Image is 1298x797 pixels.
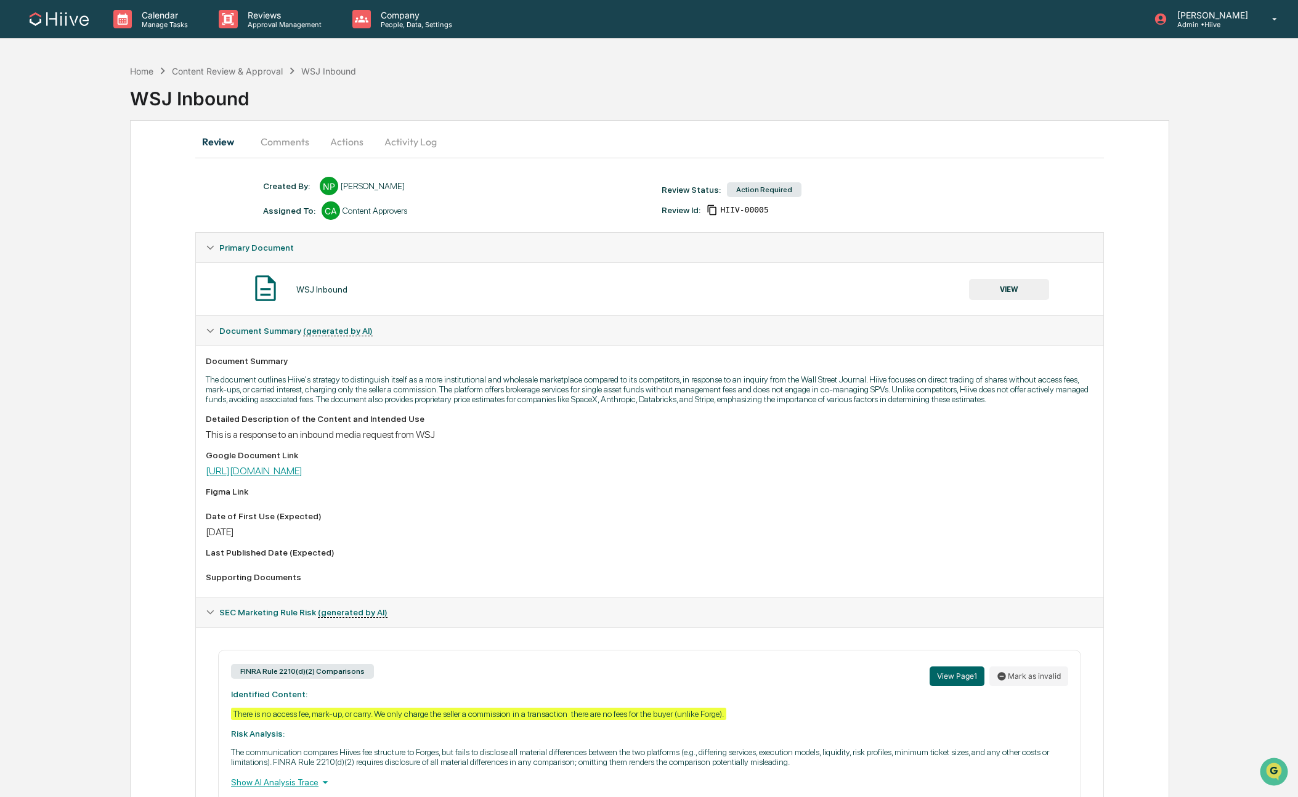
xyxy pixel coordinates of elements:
div: Created By: ‎ ‎ [263,181,314,191]
span: 3f2514e1-7fc0-4efd-abdf-aed3d4300d76 [720,205,768,215]
div: This is a response to an inbound media request from WSJ [206,429,1093,440]
div: Home [130,66,153,76]
p: Approval Management [238,20,328,29]
div: Figma Link [206,487,1093,496]
div: Detailed Description of the Content and Intended Use [206,414,1093,424]
div: Document Summary (generated by AI) [196,346,1103,597]
div: Content Approvers [343,206,407,216]
p: Admin • Hiive [1167,20,1254,29]
div: WSJ Inbound [301,66,356,76]
span: Pylon [123,209,149,218]
div: Action Required [727,182,801,197]
div: WSJ Inbound [296,285,347,294]
p: Company [371,10,458,20]
div: Show AI Analysis Trace [231,775,1068,789]
button: VIEW [969,279,1049,300]
div: Content Review & Approval [172,66,283,76]
div: Date of First Use (Expected) [206,511,1093,521]
div: secondary tabs example [195,127,1104,156]
div: [DATE] [206,526,1093,538]
div: Supporting Documents [206,572,1093,582]
p: How can we help? [12,26,224,46]
span: Data Lookup [25,179,78,191]
button: Activity Log [375,127,447,156]
p: The document outlines Hiive's strategy to distinguish itself as a more institutional and wholesal... [206,374,1093,404]
img: logo [30,12,89,26]
div: SEC Marketing Rule Risk (generated by AI) [196,597,1103,627]
u: (generated by AI) [318,607,387,618]
button: Start new chat [209,98,224,113]
p: The communication compares Hiives fee structure to Forges, but fails to disclose all material dif... [231,747,1068,767]
div: NP [320,177,338,195]
a: 🗄️Attestations [84,150,158,172]
span: Primary Document [219,243,294,253]
div: Primary Document [196,233,1103,262]
a: Powered byPylon [87,208,149,218]
span: SEC Marketing Rule Risk [219,607,387,617]
a: 🖐️Preclearance [7,150,84,172]
span: Preclearance [25,155,79,168]
strong: Risk Analysis: [231,729,285,738]
button: Mark as invalid [989,666,1068,686]
button: Actions [319,127,375,156]
div: Primary Document [196,262,1103,315]
div: WSJ Inbound [130,78,1298,110]
div: Last Published Date (Expected) [206,548,1093,557]
img: 1746055101610-c473b297-6a78-478c-a979-82029cc54cd1 [12,94,34,116]
div: Document Summary (generated by AI) [196,316,1103,346]
p: [PERSON_NAME] [1167,10,1254,20]
div: Review Status: [662,185,721,195]
div: Review Id: [662,205,700,215]
button: Review [195,127,251,156]
div: 🗄️ [89,156,99,166]
p: Manage Tasks [132,20,194,29]
div: Google Document Link [206,450,1093,460]
div: 🔎 [12,180,22,190]
div: We're available if you need us! [42,107,156,116]
button: View Page1 [930,666,984,686]
p: Calendar [132,10,194,20]
p: Reviews [238,10,328,20]
div: CA [322,201,340,220]
div: Start new chat [42,94,202,107]
span: Attestations [102,155,153,168]
div: Document Summary [206,356,1093,366]
span: Document Summary [219,326,373,336]
strong: Identified Content: [231,689,307,699]
div: There is no access fee, mark-up, or carry. We only charge the seller a commission in a transactio... [231,708,726,720]
a: 🔎Data Lookup [7,174,83,196]
img: Document Icon [250,273,281,304]
iframe: Open customer support [1259,756,1292,790]
div: [PERSON_NAME] [341,181,405,191]
u: (generated by AI) [303,326,373,336]
button: Comments [251,127,319,156]
p: People, Data, Settings [371,20,458,29]
div: FINRA Rule 2210(d)(2) Comparisons [231,664,374,679]
div: Assigned To: [263,206,315,216]
div: 🖐️ [12,156,22,166]
a: [URL][DOMAIN_NAME] [206,465,302,477]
